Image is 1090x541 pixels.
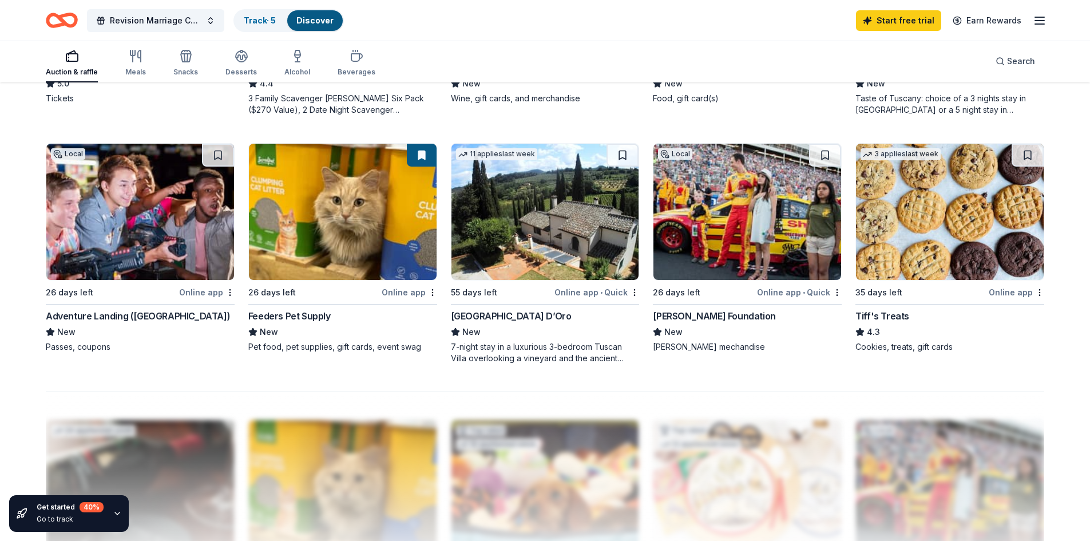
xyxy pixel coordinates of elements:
span: New [57,325,76,339]
div: [GEOGRAPHIC_DATA] D’Oro [451,309,572,323]
span: Search [1007,54,1035,68]
button: Revision Marriage Conference [87,9,224,32]
span: 4.4 [260,77,274,90]
div: 26 days left [653,286,700,299]
button: Search [986,50,1044,73]
img: Image for Villa Sogni D’Oro [451,144,639,280]
div: Tiff's Treats [855,309,909,323]
div: Auction & raffle [46,68,98,77]
div: Go to track [37,515,104,524]
div: Feeders Pet Supply [248,309,331,323]
div: 35 days left [855,286,902,299]
div: 40 % [80,502,104,512]
div: 7-night stay in a luxurious 3-bedroom Tuscan Villa overlooking a vineyard and the ancient walled ... [451,341,640,364]
div: Online app Quick [757,285,842,299]
div: 55 days left [451,286,497,299]
div: Get started [37,502,104,512]
div: Beverages [338,68,375,77]
a: Image for Adventure Landing (Raleigh)Local26 days leftOnline appAdventure Landing ([GEOGRAPHIC_DA... [46,143,235,353]
button: Desserts [225,45,257,82]
a: Discover [296,15,334,25]
div: Pet food, pet supplies, gift cards, event swag [248,341,437,353]
div: Meals [125,68,146,77]
a: Image for Villa Sogni D’Oro11 applieslast week55 days leftOnline app•Quick[GEOGRAPHIC_DATA] D’Oro... [451,143,640,364]
div: [PERSON_NAME] Foundation [653,309,775,323]
button: Track· 5Discover [233,9,344,32]
div: Adventure Landing ([GEOGRAPHIC_DATA]) [46,309,230,323]
span: New [462,325,481,339]
div: [PERSON_NAME] mechandise [653,341,842,353]
img: Image for Feeders Pet Supply [249,144,437,280]
span: New [462,77,481,90]
span: New [867,77,885,90]
a: Track· 5 [244,15,276,25]
div: Local [658,148,692,160]
img: Image for Joey Logano Foundation [653,144,841,280]
a: Image for Tiff's Treats3 applieslast week35 days leftOnline appTiff's Treats4.3Cookies, treats, g... [855,143,1044,353]
span: New [664,77,683,90]
span: Revision Marriage Conference [110,14,201,27]
div: Snacks [173,68,198,77]
span: 5.0 [57,77,69,90]
div: Food, gift card(s) [653,93,842,104]
div: Alcohol [284,68,310,77]
img: Image for Tiff's Treats [856,144,1044,280]
span: New [664,325,683,339]
a: Earn Rewards [946,10,1028,31]
div: 3 Family Scavenger [PERSON_NAME] Six Pack ($270 Value), 2 Date Night Scavenger [PERSON_NAME] Two ... [248,93,437,116]
span: 4.3 [867,325,880,339]
span: • [803,288,805,297]
a: Home [46,7,78,34]
span: • [600,288,603,297]
button: Meals [125,45,146,82]
div: Taste of Tuscany: choice of a 3 nights stay in [GEOGRAPHIC_DATA] or a 5 night stay in [GEOGRAPHIC... [855,93,1044,116]
div: Tickets [46,93,235,104]
a: Image for Joey Logano FoundationLocal26 days leftOnline app•Quick[PERSON_NAME] FoundationNew[PERS... [653,143,842,353]
span: New [260,325,278,339]
div: 26 days left [248,286,296,299]
div: 3 applies last week [861,148,941,160]
div: 11 applies last week [456,148,537,160]
div: Online app [179,285,235,299]
div: Cookies, treats, gift cards [855,341,1044,353]
div: Local [51,148,85,160]
div: Online app [989,285,1044,299]
div: Online app [382,285,437,299]
div: Wine, gift cards, and merchandise [451,93,640,104]
div: 26 days left [46,286,93,299]
div: Online app Quick [554,285,639,299]
button: Beverages [338,45,375,82]
a: Start free trial [856,10,941,31]
button: Alcohol [284,45,310,82]
div: Passes, coupons [46,341,235,353]
a: Image for Feeders Pet Supply26 days leftOnline appFeeders Pet SupplyNewPet food, pet supplies, gi... [248,143,437,353]
button: Snacks [173,45,198,82]
img: Image for Adventure Landing (Raleigh) [46,144,234,280]
button: Auction & raffle [46,45,98,82]
div: Desserts [225,68,257,77]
